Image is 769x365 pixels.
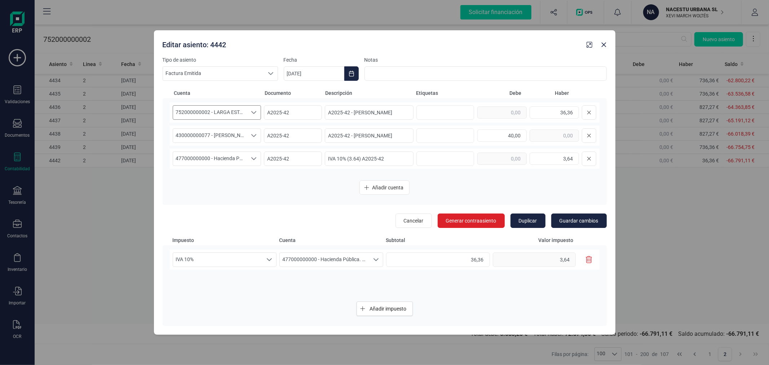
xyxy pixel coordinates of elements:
input: 0,00 [530,106,579,119]
div: Seleccione una cuenta [247,129,261,142]
span: Cancelar [404,217,424,224]
span: Debe [477,89,522,97]
button: Generar contraasiento [438,214,505,228]
span: Haber [525,89,569,97]
input: 0,00 [477,129,527,142]
div: Seleccione una cuenta [247,152,261,166]
button: Cancelar [395,214,432,228]
button: Duplicar [511,214,545,228]
span: 430000000077 - [PERSON_NAME] [173,129,247,142]
span: Guardar cambios [560,217,598,224]
input: 0,00 [530,153,579,165]
input: 0,00 [530,129,579,142]
div: Editar asiento: 4442 [160,37,584,50]
span: Valor impuesto [493,237,581,244]
div: Seleccione una cuenta [247,106,261,119]
input: 0,00 [386,252,490,267]
button: Añadir cuenta [359,180,410,195]
input: 0,00 [477,106,527,119]
span: Etiquetas [416,89,474,97]
span: Subtotal [386,237,490,244]
label: Tipo de asiento [163,56,278,63]
button: Añadir impuesto [357,302,413,316]
div: Seleccione un porcentaje [262,253,276,267]
span: Añadir impuesto [370,305,407,312]
button: Guardar cambios [551,214,607,228]
input: 0,00 [477,153,527,165]
span: 752000000002 - LARGA ESTANCIA [173,106,247,119]
input: 0,00 [493,252,576,267]
button: Choose Date [344,66,359,81]
span: Añadir cuenta [372,184,403,191]
span: Impuesto [173,237,277,244]
div: Seleccione una cuenta [369,253,383,267]
span: IVA 10% [173,253,262,267]
span: Generar contraasiento [446,217,496,224]
span: Descripción [326,89,414,97]
label: Fecha [284,56,359,63]
span: Factura Emitida [163,67,264,80]
span: 477000000000 - Hacienda Pública. IVA repercutido [280,253,369,267]
span: Cuenta [174,89,262,97]
span: Duplicar [519,217,537,224]
label: Notas [364,56,607,63]
span: 477000000000 - Hacienda Pública. IVA repercutido [173,152,247,166]
span: Cuenta [279,237,383,244]
span: Documento [265,89,323,97]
